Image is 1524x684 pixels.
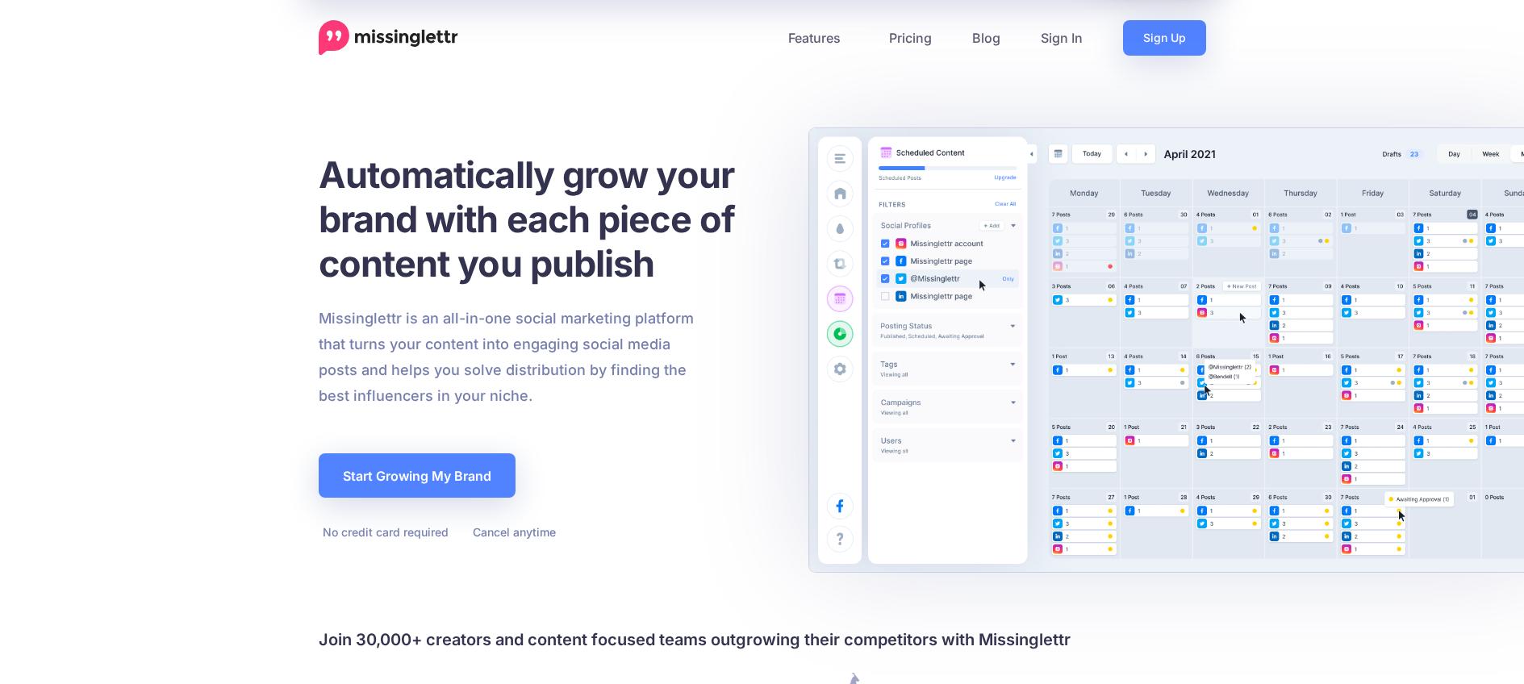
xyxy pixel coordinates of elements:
a: Sign Up [1123,20,1206,56]
a: Features [768,20,869,56]
li: Cancel anytime [469,522,556,542]
a: Start Growing My Brand [319,453,516,498]
h4: Join 30,000+ creators and content focused teams outgrowing their competitors with Missinglettr [319,627,1206,653]
h1: Automatically grow your brand with each piece of content you publish [319,152,775,286]
a: Sign In [1021,20,1103,56]
li: No credit card required [319,522,449,542]
a: Home [319,20,458,56]
p: Missinglettr is an all-in-one social marketing platform that turns your content into engaging soc... [319,306,695,409]
a: Blog [952,20,1021,56]
a: Pricing [869,20,952,56]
